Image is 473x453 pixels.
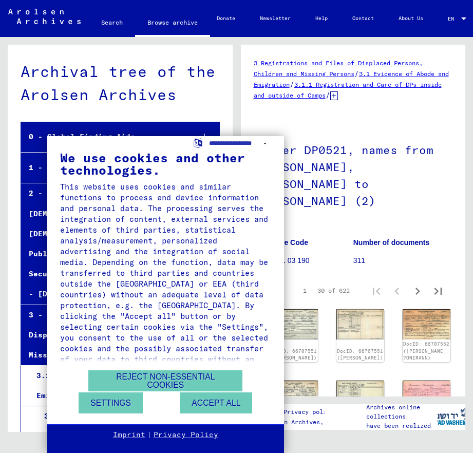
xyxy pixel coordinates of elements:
[60,152,271,176] div: We use cookies and other technologies.
[88,370,242,391] button: Reject non-essential cookies
[154,430,218,440] a: Privacy Policy
[60,181,271,375] div: This website uses cookies and similar functions to process end device information and personal da...
[180,392,252,413] button: Accept all
[113,430,145,440] a: Imprint
[79,392,143,413] button: Settings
